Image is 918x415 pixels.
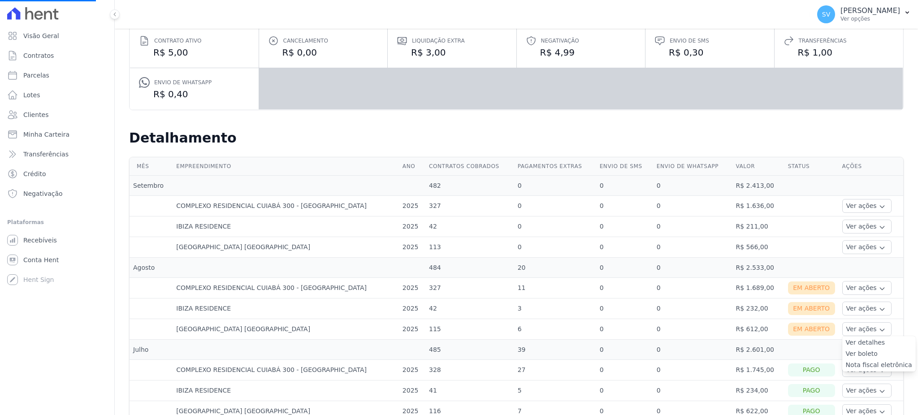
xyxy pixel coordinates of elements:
[514,237,596,258] td: 0
[788,384,835,397] div: Pago
[23,130,69,139] span: Minha Carteira
[399,278,425,298] td: 2025
[4,106,111,124] a: Clientes
[514,258,596,278] td: 20
[412,36,465,45] span: Liquidação extra
[4,251,111,269] a: Conta Hent
[23,71,49,80] span: Parcelas
[732,340,784,360] td: R$ 2.601,00
[4,231,111,249] a: Recebíveis
[425,319,514,340] td: 115
[425,157,514,176] th: Contratos cobrados
[23,169,46,178] span: Crédito
[653,237,732,258] td: 0
[397,46,507,59] dd: R$ 3,00
[653,360,732,380] td: 0
[596,319,653,340] td: 0
[129,130,904,146] h2: Detalhamento
[4,66,111,84] a: Parcelas
[23,91,40,99] span: Lotes
[173,237,399,258] td: [GEOGRAPHIC_DATA] [GEOGRAPHIC_DATA]
[130,157,173,176] th: Mês
[799,36,847,45] span: Transferências
[788,323,835,336] div: Em Aberto
[596,360,653,380] td: 0
[839,157,903,176] th: Ações
[596,380,653,401] td: 0
[784,157,839,176] th: Status
[596,298,653,319] td: 0
[596,157,653,176] th: Envio de SMS
[4,185,111,203] a: Negativação
[425,380,514,401] td: 41
[732,237,784,258] td: R$ 566,00
[653,319,732,340] td: 0
[732,319,784,340] td: R$ 612,00
[732,176,784,196] td: R$ 2.413,00
[23,189,63,198] span: Negativação
[653,380,732,401] td: 0
[154,78,212,87] span: Envio de Whatsapp
[7,217,107,228] div: Plataformas
[173,157,399,176] th: Empreendimento
[653,157,732,176] th: Envio de Whatsapp
[732,380,784,401] td: R$ 234,00
[23,110,48,119] span: Clientes
[654,46,765,59] dd: R$ 0,30
[130,340,173,360] td: Julho
[653,278,732,298] td: 0
[653,176,732,196] td: 0
[732,157,784,176] th: Valor
[596,216,653,237] td: 0
[425,360,514,380] td: 328
[173,319,399,340] td: [GEOGRAPHIC_DATA] [GEOGRAPHIC_DATA]
[514,176,596,196] td: 0
[23,255,59,264] span: Conta Hent
[173,298,399,319] td: IBIZA RESIDENCE
[788,281,835,294] div: Em Aberto
[514,340,596,360] td: 39
[139,46,250,59] dd: R$ 5,00
[842,302,892,316] button: Ver ações
[732,298,784,319] td: R$ 232,00
[732,196,784,216] td: R$ 1.636,00
[4,86,111,104] a: Lotes
[399,298,425,319] td: 2025
[846,349,912,359] a: Ver boleto
[130,258,173,278] td: Agosto
[425,298,514,319] td: 42
[732,360,784,380] td: R$ 1.745,00
[514,360,596,380] td: 27
[23,150,69,159] span: Transferências
[399,380,425,401] td: 2025
[653,216,732,237] td: 0
[596,278,653,298] td: 0
[822,11,830,17] span: SV
[784,46,894,59] dd: R$ 1,00
[846,338,912,347] a: Ver detalhes
[842,384,892,398] button: Ver ações
[268,46,379,59] dd: R$ 0,00
[399,157,425,176] th: Ano
[653,196,732,216] td: 0
[154,36,201,45] span: Contrato ativo
[139,88,250,100] dd: R$ 0,40
[732,278,784,298] td: R$ 1.689,00
[399,237,425,258] td: 2025
[514,380,596,401] td: 5
[4,125,111,143] a: Minha Carteira
[732,258,784,278] td: R$ 2.533,00
[23,236,57,245] span: Recebíveis
[670,36,709,45] span: Envio de SMS
[399,216,425,237] td: 2025
[4,145,111,163] a: Transferências
[399,196,425,216] td: 2025
[130,176,173,196] td: Setembro
[596,258,653,278] td: 0
[173,216,399,237] td: IBIZA RESIDENCE
[596,196,653,216] td: 0
[653,258,732,278] td: 0
[425,258,514,278] td: 484
[425,278,514,298] td: 327
[596,237,653,258] td: 0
